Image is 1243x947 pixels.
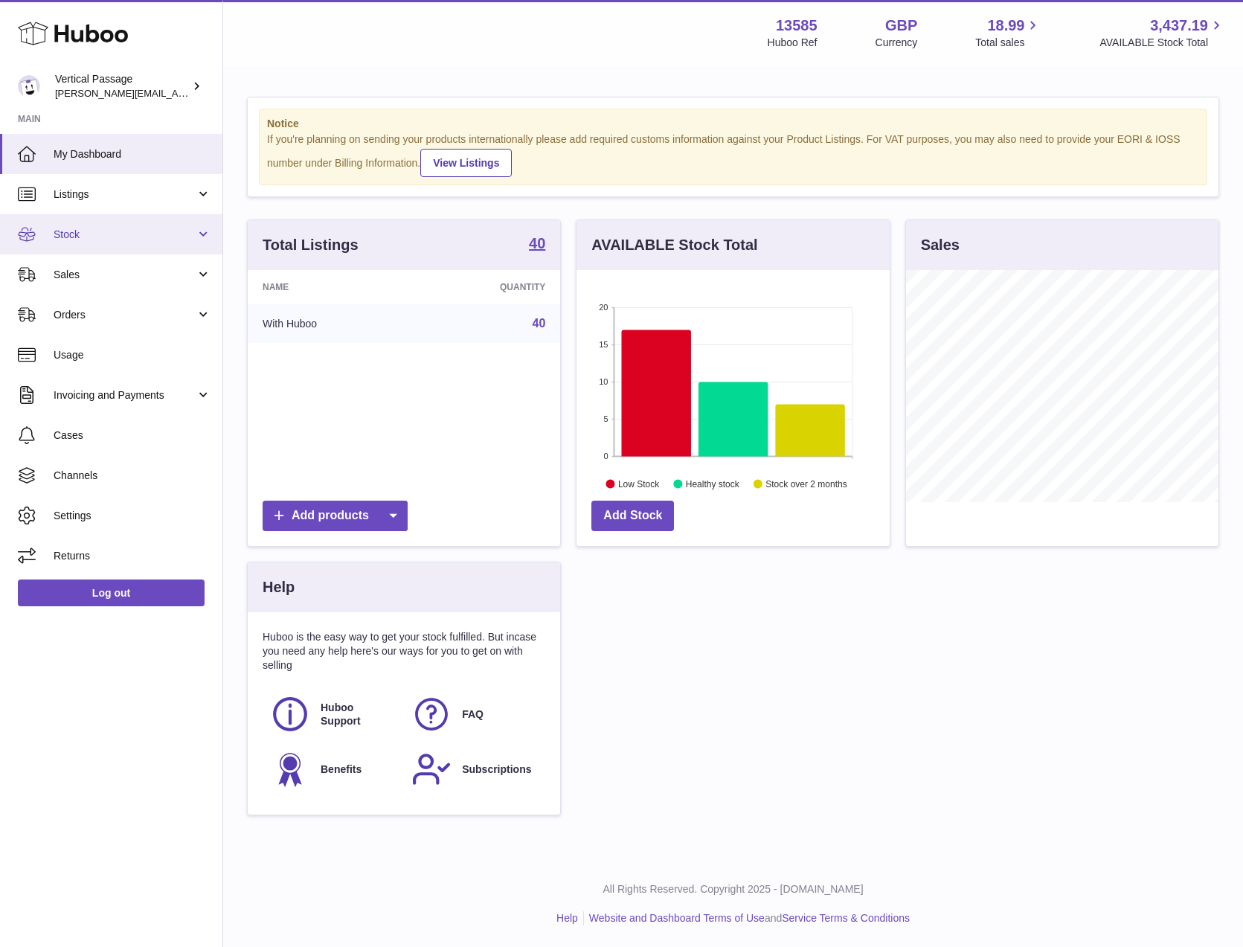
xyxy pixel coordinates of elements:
img: ryan@verticalpassage.com [18,75,40,97]
text: Healthy stock [686,478,740,489]
a: View Listings [420,149,512,177]
text: 15 [600,340,608,349]
a: Log out [18,580,205,606]
strong: GBP [885,16,917,36]
span: Huboo Support [321,701,395,729]
a: 40 [529,236,545,254]
span: Subscriptions [462,763,531,777]
a: Benefits [270,749,396,789]
span: Listings [54,187,196,202]
span: Settings [54,509,211,523]
span: FAQ [462,707,484,722]
a: Website and Dashboard Terms of Use [589,912,765,924]
a: FAQ [411,694,538,734]
div: Currency [876,36,918,50]
td: With Huboo [248,304,413,343]
h3: Help [263,577,295,597]
div: If you're planning on sending your products internationally please add required customs informati... [267,132,1199,177]
span: Benefits [321,763,362,777]
p: Huboo is the easy way to get your stock fulfilled. But incase you need any help here's our ways f... [263,630,545,672]
span: Stock [54,228,196,242]
a: Subscriptions [411,749,538,789]
a: Add Stock [591,501,674,531]
a: 18.99 Total sales [975,16,1041,50]
span: Invoicing and Payments [54,388,196,402]
h3: Total Listings [263,235,359,255]
span: AVAILABLE Stock Total [1099,36,1225,50]
h3: AVAILABLE Stock Total [591,235,757,255]
div: Huboo Ref [768,36,818,50]
text: 10 [600,377,608,386]
span: Sales [54,268,196,282]
a: Huboo Support [270,694,396,734]
span: Usage [54,348,211,362]
a: Add products [263,501,408,531]
th: Name [248,270,413,304]
span: Total sales [975,36,1041,50]
text: 20 [600,303,608,312]
text: 0 [604,452,608,460]
span: 18.99 [987,16,1024,36]
a: 40 [533,317,546,330]
span: [PERSON_NAME][EMAIL_ADDRESS][DOMAIN_NAME] [55,87,298,99]
a: 3,437.19 AVAILABLE Stock Total [1099,16,1225,50]
strong: Notice [267,117,1199,131]
text: 5 [604,414,608,423]
span: Orders [54,308,196,322]
h3: Sales [921,235,960,255]
th: Quantity [413,270,561,304]
text: Stock over 2 months [766,478,847,489]
li: and [584,911,910,925]
span: My Dashboard [54,147,211,161]
a: Help [556,912,578,924]
span: Cases [54,428,211,443]
div: Vertical Passage [55,72,189,100]
strong: 13585 [776,16,818,36]
span: Channels [54,469,211,483]
p: All Rights Reserved. Copyright 2025 - [DOMAIN_NAME] [235,882,1231,896]
strong: 40 [529,236,545,251]
text: Low Stock [618,478,660,489]
span: Returns [54,549,211,563]
span: 3,437.19 [1150,16,1208,36]
a: Service Terms & Conditions [782,912,910,924]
